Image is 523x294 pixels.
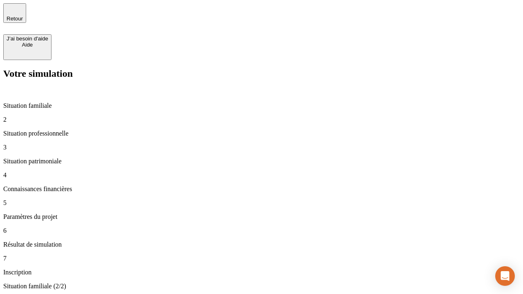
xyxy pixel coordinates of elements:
p: 2 [3,116,520,123]
div: J’ai besoin d'aide [7,36,48,42]
h2: Votre simulation [3,68,520,79]
p: 5 [3,199,520,207]
p: 6 [3,227,520,234]
div: Open Intercom Messenger [495,266,515,286]
p: Situation familiale [3,102,520,109]
span: Retour [7,16,23,22]
button: J’ai besoin d'aideAide [3,34,51,60]
p: Paramètres du projet [3,213,520,220]
p: 7 [3,255,520,262]
p: 4 [3,171,520,179]
button: Retour [3,3,26,23]
p: Connaissances financières [3,185,520,193]
p: Inscription [3,269,520,276]
p: Résultat de simulation [3,241,520,248]
p: 3 [3,144,520,151]
p: Situation familiale (2/2) [3,283,520,290]
p: Situation patrimoniale [3,158,520,165]
p: Situation professionnelle [3,130,520,137]
div: Aide [7,42,48,48]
